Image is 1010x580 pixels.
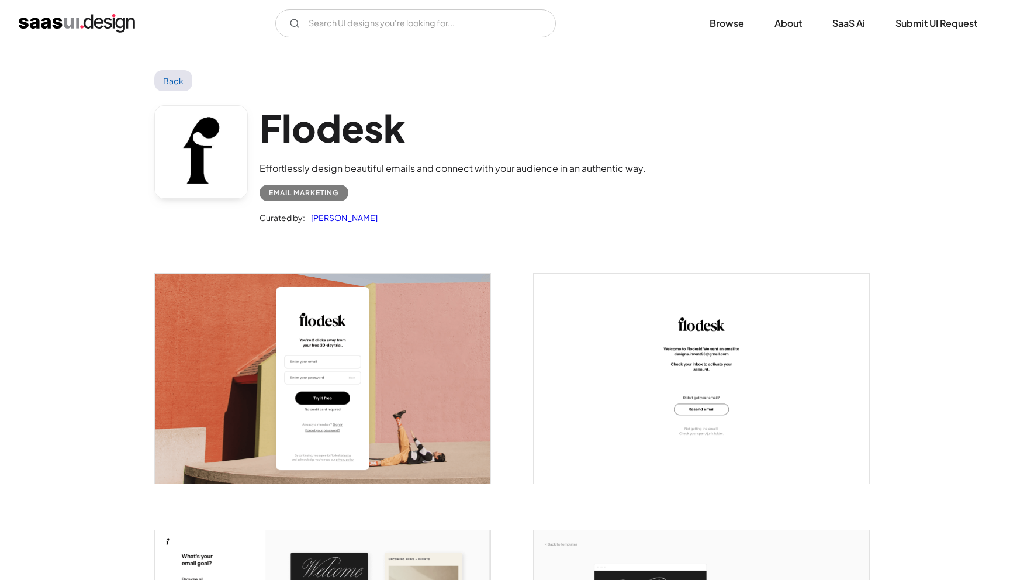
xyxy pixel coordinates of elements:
[275,9,556,37] form: Email Form
[696,11,758,36] a: Browse
[534,274,869,484] a: open lightbox
[534,274,869,484] img: 641ec44720fa0492a282bf94_Flodesk%20Confirm%20Screen.png
[19,14,135,33] a: home
[260,105,646,150] h1: Flodesk
[154,70,192,91] a: Back
[305,210,378,225] a: [PERSON_NAME]
[260,161,646,175] div: Effortlessly design beautiful emails and connect with your audience in an authentic way.
[155,274,490,484] a: open lightbox
[269,186,339,200] div: Email Marketing
[260,210,305,225] div: Curated by:
[275,9,556,37] input: Search UI designs you're looking for...
[881,11,991,36] a: Submit UI Request
[818,11,879,36] a: SaaS Ai
[155,274,490,484] img: 641ec42efc0ffdda0fb7bb60_Flodesk%20Welcome%20Screen.png
[760,11,816,36] a: About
